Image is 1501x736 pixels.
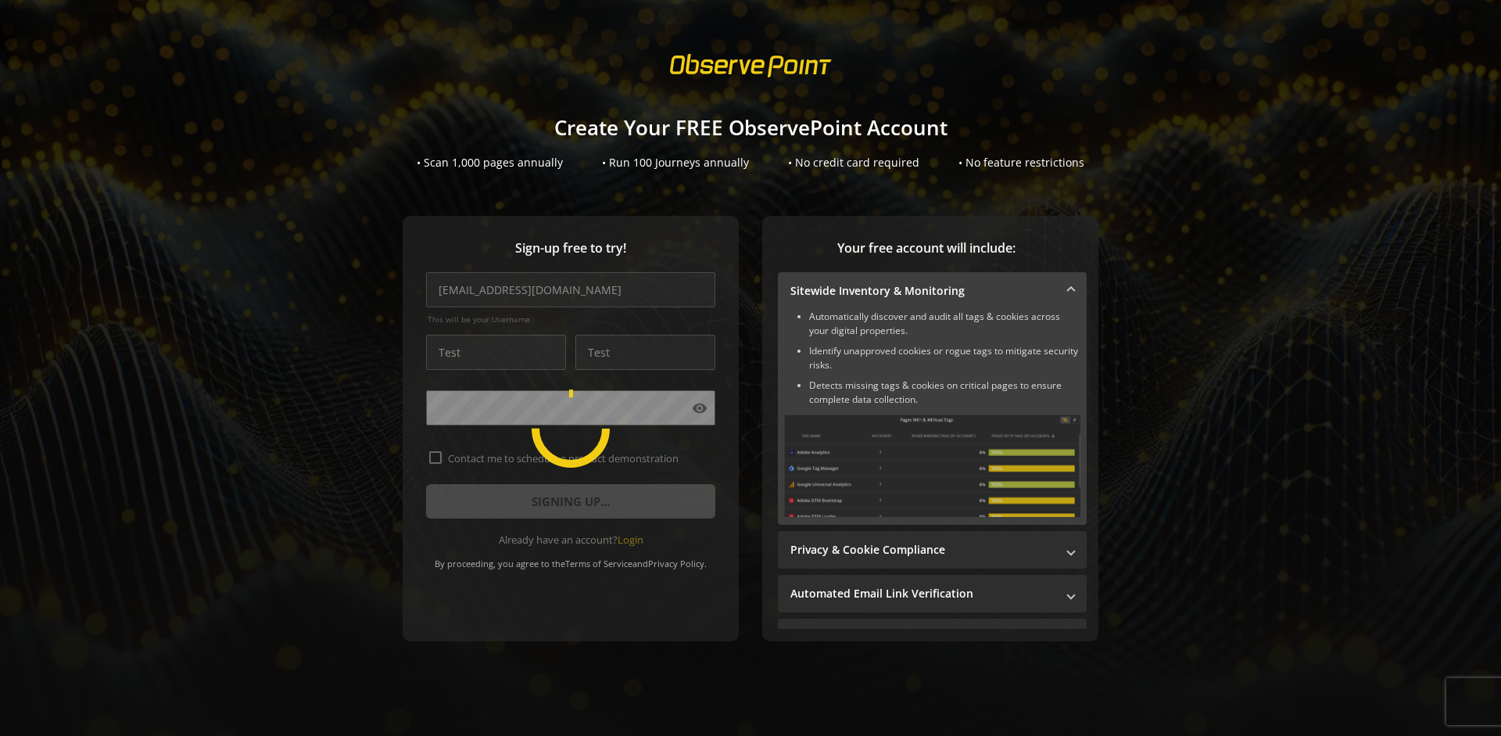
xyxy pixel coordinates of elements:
[417,155,563,171] div: • Scan 1,000 pages annually
[602,155,749,171] div: • Run 100 Journeys annually
[788,155,919,171] div: • No credit card required
[778,619,1087,656] mat-expansion-panel-header: Performance Monitoring with Web Vitals
[778,531,1087,569] mat-expansion-panel-header: Privacy & Cookie Compliance
[809,344,1080,372] li: Identify unapproved cookies or rogue tags to mitigate security risks.
[809,310,1080,338] li: Automatically discover and audit all tags & cookies across your digital properties.
[790,586,1055,601] mat-panel-title: Automated Email Link Verification
[565,558,632,569] a: Terms of Service
[426,239,715,257] span: Sign-up free to try!
[778,310,1087,525] div: Sitewide Inventory & Monitoring
[778,239,1075,257] span: Your free account will include:
[809,379,1080,407] li: Detects missing tags & cookies on critical pages to ensure complete data collection.
[790,542,1055,558] mat-panel-title: Privacy & Cookie Compliance
[778,575,1087,612] mat-expansion-panel-header: Automated Email Link Verification
[648,558,704,569] a: Privacy Policy
[784,415,1080,517] img: Sitewide Inventory & Monitoring
[778,272,1087,310] mat-expansion-panel-header: Sitewide Inventory & Monitoring
[426,548,715,569] div: By proceeding, you agree to the and .
[790,283,1055,299] mat-panel-title: Sitewide Inventory & Monitoring
[958,155,1084,171] div: • No feature restrictions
